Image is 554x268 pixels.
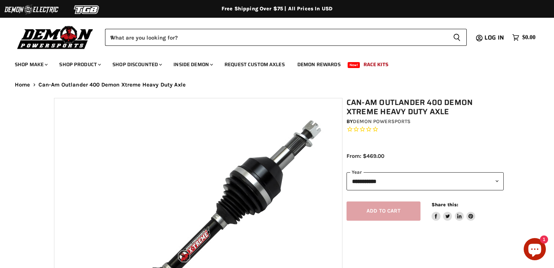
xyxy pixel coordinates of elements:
[292,57,346,72] a: Demon Rewards
[481,34,509,41] a: Log in
[353,118,411,125] a: Demon Powersports
[522,34,536,41] span: $0.00
[358,57,394,72] a: Race Kits
[54,57,105,72] a: Shop Product
[347,172,504,190] select: year
[347,98,504,116] h1: Can-Am Outlander 400 Demon Xtreme Heavy Duty Axle
[168,57,217,72] a: Inside Demon
[107,57,166,72] a: Shop Discounted
[15,82,30,88] a: Home
[521,238,548,262] inbox-online-store-chat: Shopify online store chat
[105,29,447,46] input: When autocomplete results are available use up and down arrows to review and enter to select
[15,24,96,50] img: Demon Powersports
[9,57,52,72] a: Shop Make
[432,202,458,207] span: Share this:
[447,29,467,46] button: Search
[484,33,504,42] span: Log in
[9,54,534,72] ul: Main menu
[38,82,186,88] span: Can-Am Outlander 400 Demon Xtreme Heavy Duty Axle
[105,29,467,46] form: Product
[4,3,59,17] img: Demon Electric Logo 2
[432,201,476,221] aside: Share this:
[348,62,360,68] span: New!
[347,126,504,133] span: Rated 0.0 out of 5 stars 0 reviews
[347,118,504,126] div: by
[59,3,115,17] img: TGB Logo 2
[347,153,384,159] span: From: $469.00
[509,32,539,43] a: $0.00
[219,57,290,72] a: Request Custom Axles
